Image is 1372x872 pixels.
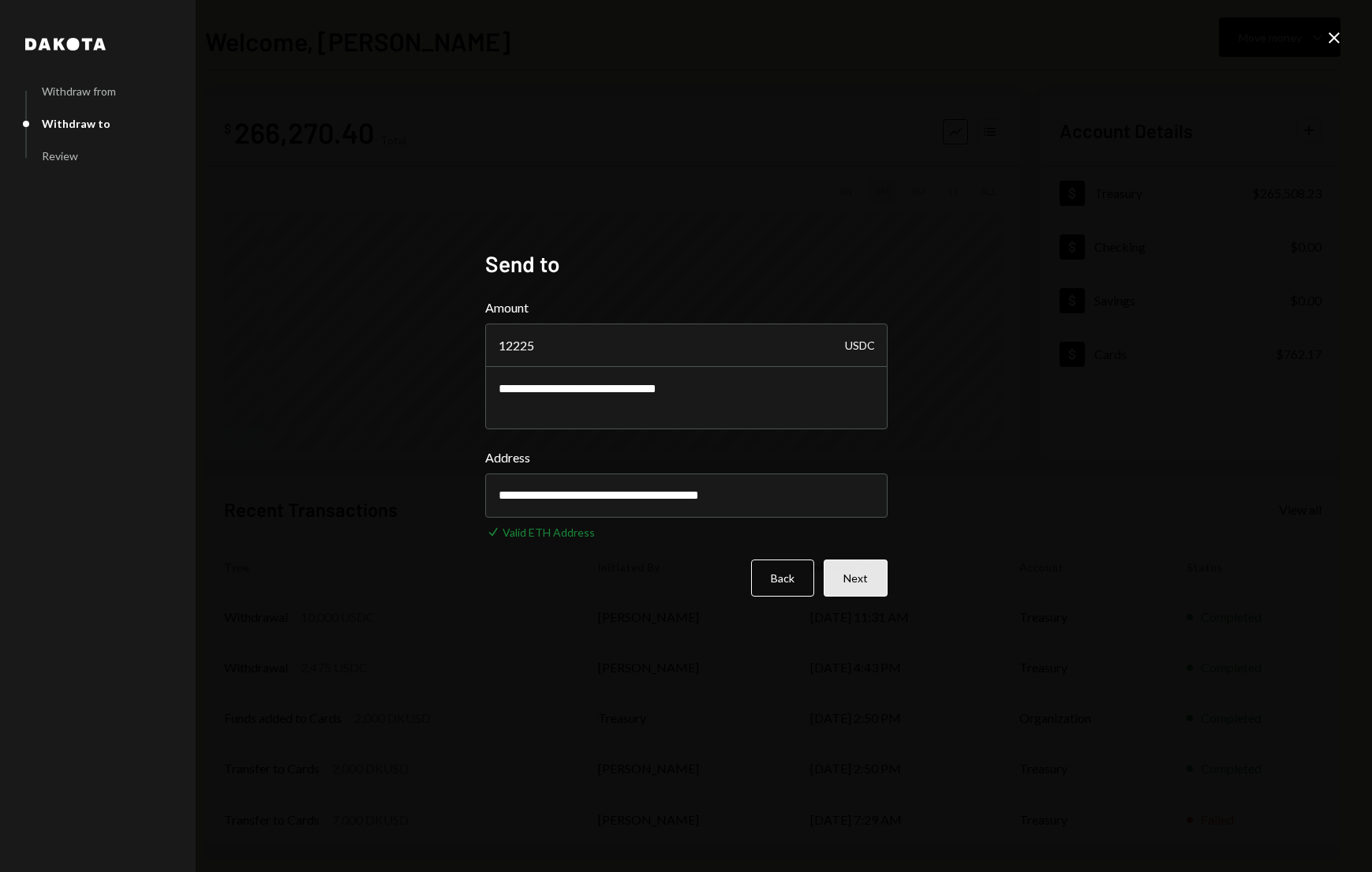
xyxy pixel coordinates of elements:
label: Amount [485,298,888,317]
button: Back [751,560,814,597]
div: USDC [845,324,875,368]
div: Withdraw to [42,117,110,130]
h2: Send to [485,249,888,279]
div: Withdraw from [42,84,116,98]
div: Valid ETH Address [503,524,595,541]
input: Enter amount [485,324,888,368]
button: Next [824,560,888,597]
label: Address [485,448,888,467]
div: Review [42,149,78,163]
